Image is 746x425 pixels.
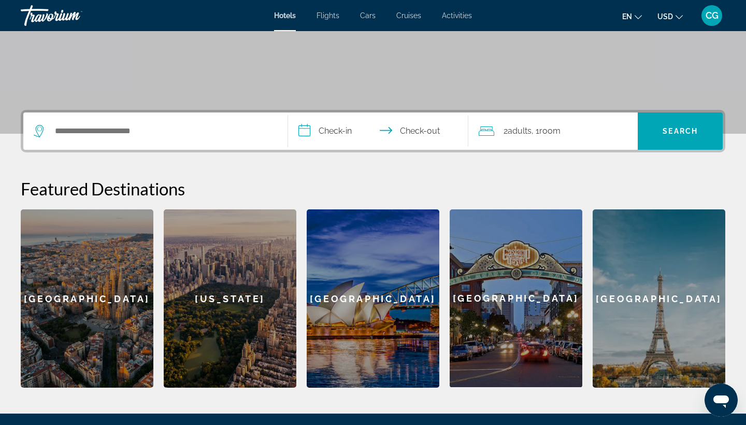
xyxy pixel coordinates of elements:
iframe: Bouton de lancement de la fenêtre de messagerie [705,384,738,417]
button: Change language [622,9,642,24]
div: [GEOGRAPHIC_DATA] [21,209,153,388]
span: Room [539,126,561,136]
span: , 1 [532,124,561,138]
a: New York[US_STATE] [164,209,296,388]
a: Flights [317,11,339,20]
button: Travelers: 2 adults, 0 children [468,112,638,150]
button: Select check in and out date [288,112,468,150]
a: Travorium [21,2,124,29]
button: Change currency [657,9,683,24]
span: CG [706,10,719,21]
a: Hotels [274,11,296,20]
a: Paris[GEOGRAPHIC_DATA] [593,209,725,388]
input: Search hotel destination [54,123,272,139]
span: USD [657,12,673,21]
span: en [622,12,632,21]
a: Barcelona[GEOGRAPHIC_DATA] [21,209,153,388]
a: Sydney[GEOGRAPHIC_DATA] [307,209,439,388]
div: Search widget [23,112,723,150]
span: 2 [504,124,532,138]
button: Search [638,112,723,150]
a: San Diego[GEOGRAPHIC_DATA] [450,209,582,388]
button: User Menu [698,5,725,26]
span: Adults [508,126,532,136]
div: [GEOGRAPHIC_DATA] [593,209,725,388]
div: [US_STATE] [164,209,296,388]
a: Cruises [396,11,421,20]
a: Cars [360,11,376,20]
h2: Featured Destinations [21,178,725,199]
span: Search [663,127,698,135]
div: [GEOGRAPHIC_DATA] [307,209,439,388]
a: Activities [442,11,472,20]
div: [GEOGRAPHIC_DATA] [450,209,582,387]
